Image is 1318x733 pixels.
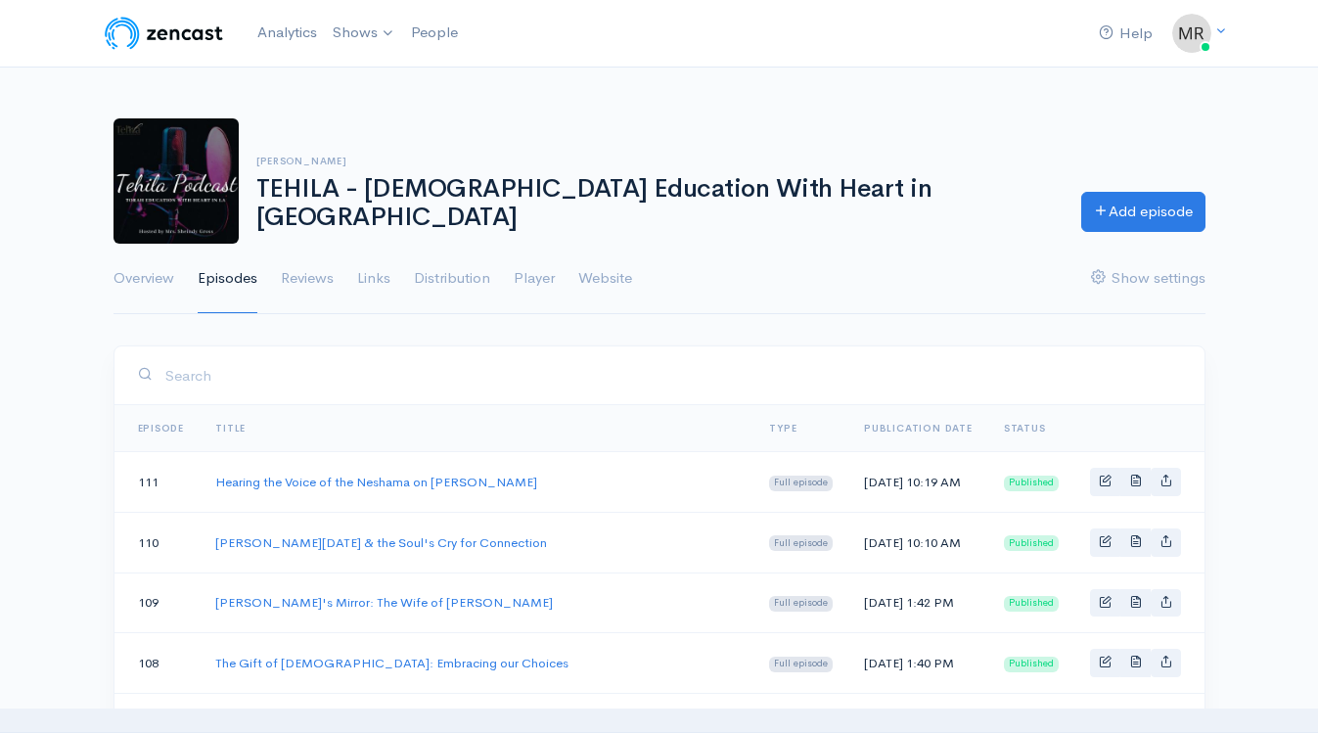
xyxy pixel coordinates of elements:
td: [DATE] 1:40 PM [848,633,988,694]
div: Basic example [1090,528,1181,557]
input: Search [164,355,1181,395]
a: Overview [114,244,174,314]
td: 111 [114,452,201,513]
span: Full episode [769,476,833,491]
span: Full episode [769,535,833,551]
a: Reviews [281,244,334,314]
span: Full episode [769,596,833,612]
span: Published [1004,657,1059,672]
a: Website [578,244,632,314]
span: Published [1004,476,1059,491]
h6: [PERSON_NAME] [256,156,1058,166]
img: ZenCast Logo [102,14,226,53]
a: People [403,12,466,54]
a: The Gift of [DEMOGRAPHIC_DATA]: Embracing our Choices [215,655,568,671]
td: [DATE] 10:10 AM [848,512,988,573]
a: Shows [325,12,403,55]
a: Title [215,422,246,435]
a: Analytics [250,12,325,54]
span: Published [1004,535,1059,551]
a: Add episode [1081,192,1205,232]
td: 110 [114,512,201,573]
a: Type [769,422,796,435]
span: Full episode [769,657,833,672]
div: Basic example [1090,589,1181,618]
a: Publication date [864,422,973,435]
td: 109 [114,573,201,633]
a: Player [514,244,555,314]
a: Distribution [414,244,490,314]
a: Episodes [198,244,257,314]
a: Help [1091,13,1160,55]
div: Basic example [1090,649,1181,677]
a: Episode [138,422,185,435]
td: [DATE] 10:19 AM [848,452,988,513]
img: ... [1172,14,1211,53]
div: Basic example [1090,468,1181,496]
td: [DATE] 1:42 PM [848,573,988,633]
span: Status [1004,422,1046,435]
a: [PERSON_NAME]'s Mirror: The Wife of [PERSON_NAME] [215,594,553,611]
a: Links [357,244,390,314]
td: 108 [114,633,201,694]
h1: TEHILA - [DEMOGRAPHIC_DATA] Education With Heart in [GEOGRAPHIC_DATA] [256,175,1058,231]
a: Show settings [1091,244,1205,314]
span: Published [1004,596,1059,612]
a: [PERSON_NAME][DATE] & the Soul's Cry for Connection [215,534,547,551]
a: Hearing the Voice of the Neshama on [PERSON_NAME] [215,474,537,490]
